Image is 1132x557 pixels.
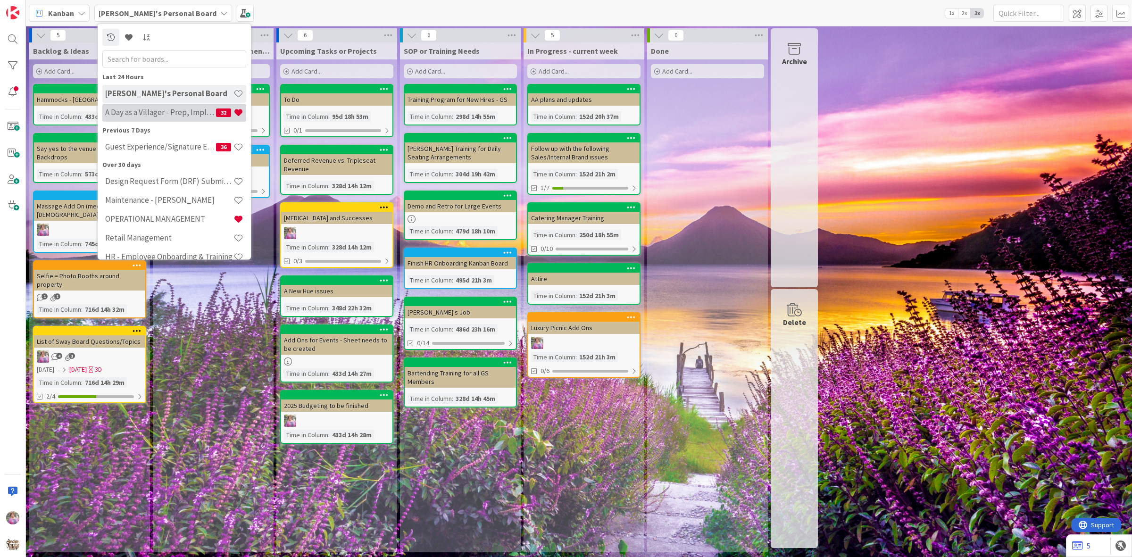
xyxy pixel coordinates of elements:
[20,1,43,13] span: Support
[575,230,577,240] span: :
[958,8,971,18] span: 2x
[528,93,640,106] div: AA plans and updates
[34,261,145,291] div: Selfie = Photo Booths around property
[328,430,330,440] span: :
[328,111,330,122] span: :
[453,169,498,179] div: 304d 19h 42m
[37,239,81,249] div: Time in Column
[328,303,330,313] span: :
[284,111,328,122] div: Time in Column
[453,393,498,404] div: 328d 14h 45m
[668,30,684,41] span: 0
[528,85,640,106] div: AA plans and updates
[328,368,330,379] span: :
[528,203,640,224] div: Catering Manager Training
[577,111,621,122] div: 152d 20h 37m
[452,324,453,334] span: :
[408,111,452,122] div: Time in Column
[531,230,575,240] div: Time in Column
[453,324,498,334] div: 486d 23h 16m
[408,169,452,179] div: Time in Column
[34,350,145,363] div: OM
[421,30,437,41] span: 6
[284,242,328,252] div: Time in Column
[328,181,330,191] span: :
[54,293,60,299] span: 1
[662,67,692,75] span: Add Card...
[281,154,392,175] div: Deferred Revenue vs. Tripleseat Revenue
[281,93,392,106] div: To Do
[330,242,374,252] div: 328d 14h 12m
[415,67,445,75] span: Add Card...
[281,334,392,355] div: Add Ons for Events - Sheet needs to be created
[408,275,452,285] div: Time in Column
[328,242,330,252] span: :
[284,368,328,379] div: Time in Column
[34,327,145,348] div: List of Sway Board Questions/Topics
[330,181,374,191] div: 328d 14h 12m
[541,366,549,376] span: 0/6
[330,303,374,313] div: 348d 22h 32m
[34,200,145,221] div: Massage Add On (meet and call [DEMOGRAPHIC_DATA])
[528,322,640,334] div: Luxury Picnic Add Ons
[577,230,621,240] div: 250d 18h 55m
[417,338,429,348] span: 0/14
[281,399,392,412] div: 2025 Budgeting to be finished
[528,142,640,163] div: Follow up with the following Sales/Internal Brand issues
[405,142,516,163] div: [PERSON_NAME] Training for Daily Seating Arrangements
[34,142,145,163] div: Say yes to the venue signs/Picture Backdrops
[531,352,575,362] div: Time in Column
[281,146,392,175] div: Deferred Revenue vs. Tripleseat Revenue
[105,233,233,242] h4: Retail Management
[575,169,577,179] span: :
[405,93,516,106] div: Training Program for New Hires - GS
[102,50,246,67] input: Search for boards...
[34,270,145,291] div: Selfie = Photo Booths around property
[281,212,392,224] div: [MEDICAL_DATA] and Successes
[541,183,549,193] span: 1/7
[453,275,494,285] div: 495d 21h 3m
[42,293,48,299] span: 1
[528,273,640,285] div: Attire
[34,335,145,348] div: List of Sway Board Questions/Topics
[281,85,392,106] div: To Do
[102,125,246,135] div: Previous 7 Days
[531,337,543,349] img: OM
[37,224,49,236] img: OM
[33,46,89,56] span: Backlog & Ideas
[452,169,453,179] span: :
[1072,540,1090,551] a: 5
[575,291,577,301] span: :
[452,111,453,122] span: :
[105,214,233,224] h4: OPERATIONAL MANAGEMENT
[541,244,553,254] span: 0/10
[528,134,640,163] div: Follow up with the following Sales/Internal Brand issues
[37,169,81,179] div: Time in Column
[6,538,19,551] img: avatar
[216,108,231,116] span: 32
[281,415,392,427] div: OM
[539,67,569,75] span: Add Card...
[405,249,516,269] div: Finish HR Onboarding Kanban Board
[293,125,302,135] span: 0/1
[281,391,392,412] div: 2025 Budgeting to be finished
[453,111,498,122] div: 298d 14h 55m
[48,8,74,19] span: Kanban
[405,200,516,212] div: Demo and Retro for Large Events
[405,306,516,318] div: [PERSON_NAME]'s Job
[281,285,392,297] div: A New Hue issues
[83,377,127,388] div: 716d 14h 29m
[284,181,328,191] div: Time in Column
[405,367,516,388] div: Bartending Training for all GS Members
[528,337,640,349] div: OM
[83,169,124,179] div: 573d 22h 3m
[945,8,958,18] span: 1x
[83,111,127,122] div: 433d 14h 29m
[50,30,66,41] span: 5
[281,325,392,355] div: Add Ons for Events - Sheet needs to be created
[6,511,19,524] img: OM
[6,6,19,19] img: Visit kanbanzone.com
[34,93,145,106] div: Hammocks - [GEOGRAPHIC_DATA]
[46,391,55,401] span: 2/4
[528,264,640,285] div: Attire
